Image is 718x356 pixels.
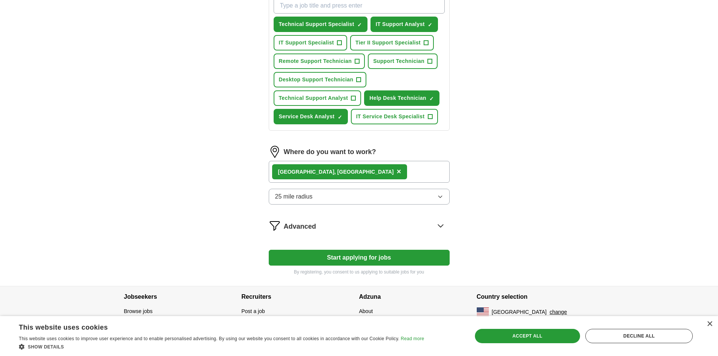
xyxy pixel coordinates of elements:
[269,269,450,275] p: By registering, you consent to us applying to suitable jobs for you
[278,168,394,176] div: , [GEOGRAPHIC_DATA]
[355,39,421,47] span: Tier II Support Specialist
[350,35,434,50] button: Tier II Support Specialist
[475,329,580,343] div: Accept all
[274,35,348,50] button: IT Support Specialist
[269,220,281,232] img: filter
[429,96,434,102] span: ✓
[477,307,489,316] img: US flag
[19,336,400,341] span: This website uses cookies to improve user experience and to enable personalised advertising. By u...
[369,94,426,102] span: Help Desk Technician
[351,109,438,124] button: IT Service Desk Specialist
[279,94,348,102] span: Technical Support Analyst
[269,146,281,158] img: location.png
[357,22,362,28] span: ✓
[338,114,342,120] span: ✓
[274,72,367,87] button: Desktop Support Technician
[279,57,352,65] span: Remote Support Technician
[397,166,401,177] button: ×
[269,250,450,266] button: Start applying for jobs
[278,169,335,175] strong: [GEOGRAPHIC_DATA]
[242,308,265,314] a: Post a job
[585,329,693,343] div: Decline all
[279,76,354,84] span: Desktop Support Technician
[368,53,438,69] button: Support Technician
[274,17,367,32] button: Technical Support Specialist✓
[428,22,432,28] span: ✓
[124,308,153,314] a: Browse jobs
[364,90,439,106] button: Help Desk Technician✓
[397,167,401,176] span: ×
[275,192,313,201] span: 25 mile radius
[284,222,316,232] span: Advanced
[269,189,450,205] button: 25 mile radius
[28,344,64,350] span: Show details
[279,113,335,121] span: Service Desk Analyst
[356,113,425,121] span: IT Service Desk Specialist
[401,336,424,341] a: Read more, opens a new window
[274,90,361,106] button: Technical Support Analyst
[274,53,365,69] button: Remote Support Technician
[19,321,405,332] div: This website uses cookies
[279,39,334,47] span: IT Support Specialist
[274,109,348,124] button: Service Desk Analyst✓
[370,17,438,32] button: IT Support Analyst✓
[492,308,547,316] span: [GEOGRAPHIC_DATA]
[707,321,712,327] div: Close
[279,20,354,28] span: Technical Support Specialist
[376,20,425,28] span: IT Support Analyst
[359,308,373,314] a: About
[373,57,424,65] span: Support Technician
[477,286,594,307] h4: Country selection
[550,308,567,316] button: change
[284,147,376,157] label: Where do you want to work?
[19,343,424,350] div: Show details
